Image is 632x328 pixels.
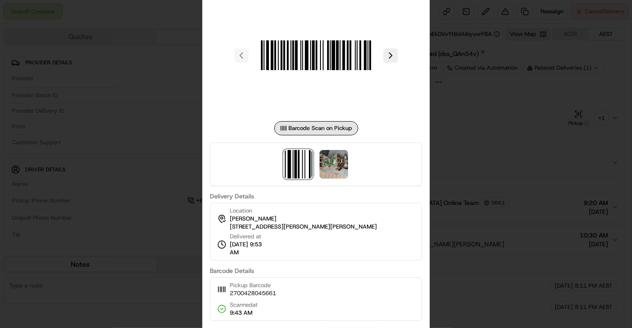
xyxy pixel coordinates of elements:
span: 2700428045661 [230,289,276,297]
span: 9:43 AM [230,309,258,317]
span: Location [230,207,252,215]
span: [DATE] 9:53 AM [230,241,271,257]
span: [STREET_ADDRESS][PERSON_NAME][PERSON_NAME] [230,223,377,231]
span: Scanned at [230,301,258,309]
span: Delivered at [230,233,271,241]
img: photo_proof_of_delivery image [320,150,348,178]
div: Barcode Scan on Pickup [274,121,358,135]
span: Pickup Barcode [230,281,276,289]
label: Delivery Details [210,193,422,199]
span: [PERSON_NAME] [230,215,276,223]
img: barcode_scan_on_pickup image [284,150,312,178]
label: Barcode Details [210,268,422,274]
